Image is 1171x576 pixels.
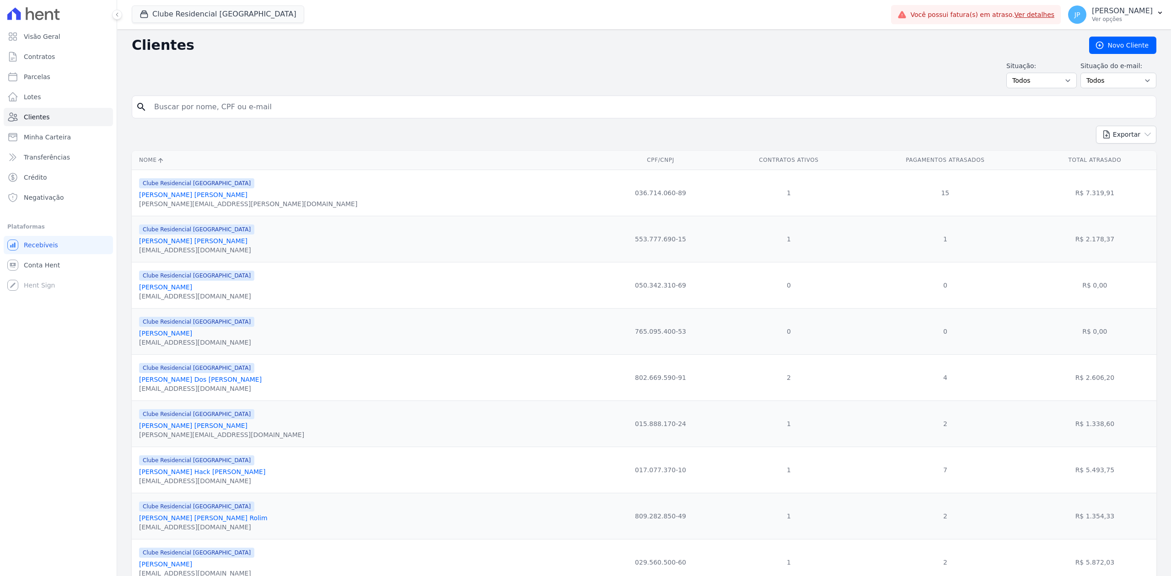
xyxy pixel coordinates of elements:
[139,501,254,512] span: Clube Residencial [GEOGRAPHIC_DATA]
[136,101,147,112] i: search
[139,376,262,383] a: [PERSON_NAME] Dos [PERSON_NAME]
[1015,11,1055,18] a: Ver detalhes
[720,151,857,170] th: Contratos Ativos
[720,400,857,447] td: 1
[139,283,192,291] a: [PERSON_NAME]
[139,430,304,439] div: [PERSON_NAME][EMAIL_ADDRESS][DOMAIN_NAME]
[139,178,254,188] span: Clube Residencial [GEOGRAPHIC_DATA]
[4,68,113,86] a: Parcelas
[132,151,601,170] th: Nome
[139,514,268,522] a: [PERSON_NAME] [PERSON_NAME] Rolim
[4,236,113,254] a: Recebíveis
[720,493,857,539] td: 1
[1089,37,1156,54] a: Novo Cliente
[139,330,192,337] a: [PERSON_NAME]
[24,112,49,122] span: Clientes
[4,48,113,66] a: Contratos
[857,216,1033,262] td: 1
[139,455,254,465] span: Clube Residencial [GEOGRAPHIC_DATA]
[910,10,1054,20] span: Você possui fatura(s) em atraso.
[24,153,70,162] span: Transferências
[139,476,265,485] div: [EMAIL_ADDRESS][DOMAIN_NAME]
[601,262,720,308] td: 050.342.310-69
[24,92,41,101] span: Lotes
[139,468,265,475] a: [PERSON_NAME] Hack [PERSON_NAME]
[857,170,1033,216] td: 15
[4,88,113,106] a: Lotes
[139,338,254,347] div: [EMAIL_ADDRESS][DOMAIN_NAME]
[139,409,254,419] span: Clube Residencial [GEOGRAPHIC_DATA]
[601,400,720,447] td: 015.888.170-24
[1033,262,1156,308] td: R$ 0,00
[720,170,857,216] td: 1
[601,447,720,493] td: 017.077.370-10
[720,354,857,400] td: 2
[24,261,60,270] span: Conta Hent
[1006,61,1077,71] label: Situação:
[24,133,71,142] span: Minha Carteira
[139,292,254,301] div: [EMAIL_ADDRESS][DOMAIN_NAME]
[139,191,247,198] a: [PERSON_NAME] [PERSON_NAME]
[601,493,720,539] td: 809.282.850-49
[857,447,1033,493] td: 7
[1033,151,1156,170] th: Total Atrasado
[24,193,64,202] span: Negativação
[24,32,60,41] span: Visão Geral
[601,170,720,216] td: 036.714.060-89
[4,108,113,126] a: Clientes
[1033,400,1156,447] td: R$ 1.338,60
[4,27,113,46] a: Visão Geral
[4,148,113,166] a: Transferências
[24,173,47,182] span: Crédito
[1096,126,1156,144] button: Exportar
[720,308,857,354] td: 0
[139,237,247,245] a: [PERSON_NAME] [PERSON_NAME]
[1092,16,1153,23] p: Ver opções
[24,240,58,250] span: Recebíveis
[1061,2,1171,27] button: JP [PERSON_NAME] Ver opções
[1033,447,1156,493] td: R$ 5.493,75
[139,199,357,208] div: [PERSON_NAME][EMAIL_ADDRESS][PERSON_NAME][DOMAIN_NAME]
[139,560,192,568] a: [PERSON_NAME]
[4,128,113,146] a: Minha Carteira
[1033,354,1156,400] td: R$ 2.606,20
[7,221,109,232] div: Plataformas
[139,271,254,281] span: Clube Residencial [GEOGRAPHIC_DATA]
[149,98,1152,116] input: Buscar por nome, CPF ou e-mail
[720,447,857,493] td: 1
[1080,61,1156,71] label: Situação do e-mail:
[139,317,254,327] span: Clube Residencial [GEOGRAPHIC_DATA]
[601,151,720,170] th: CPF/CNPJ
[720,216,857,262] td: 1
[24,72,50,81] span: Parcelas
[4,168,113,187] a: Crédito
[1074,11,1080,18] span: JP
[139,363,254,373] span: Clube Residencial [GEOGRAPHIC_DATA]
[720,262,857,308] td: 0
[857,354,1033,400] td: 4
[4,188,113,207] a: Negativação
[857,493,1033,539] td: 2
[139,422,247,429] a: [PERSON_NAME] [PERSON_NAME]
[1033,493,1156,539] td: R$ 1.354,33
[139,548,254,558] span: Clube Residencial [GEOGRAPHIC_DATA]
[857,262,1033,308] td: 0
[857,400,1033,447] td: 2
[132,5,304,23] button: Clube Residencial [GEOGRAPHIC_DATA]
[24,52,55,61] span: Contratos
[1033,216,1156,262] td: R$ 2.178,37
[1092,6,1153,16] p: [PERSON_NAME]
[857,151,1033,170] th: Pagamentos Atrasados
[857,308,1033,354] td: 0
[601,216,720,262] td: 553.777.690-15
[601,308,720,354] td: 765.095.400-53
[132,37,1074,53] h2: Clientes
[1033,170,1156,216] td: R$ 7.319,91
[139,384,262,393] div: [EMAIL_ADDRESS][DOMAIN_NAME]
[139,245,254,255] div: [EMAIL_ADDRESS][DOMAIN_NAME]
[1033,308,1156,354] td: R$ 0,00
[601,354,720,400] td: 802.669.590-91
[4,256,113,274] a: Conta Hent
[139,224,254,235] span: Clube Residencial [GEOGRAPHIC_DATA]
[139,523,268,532] div: [EMAIL_ADDRESS][DOMAIN_NAME]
